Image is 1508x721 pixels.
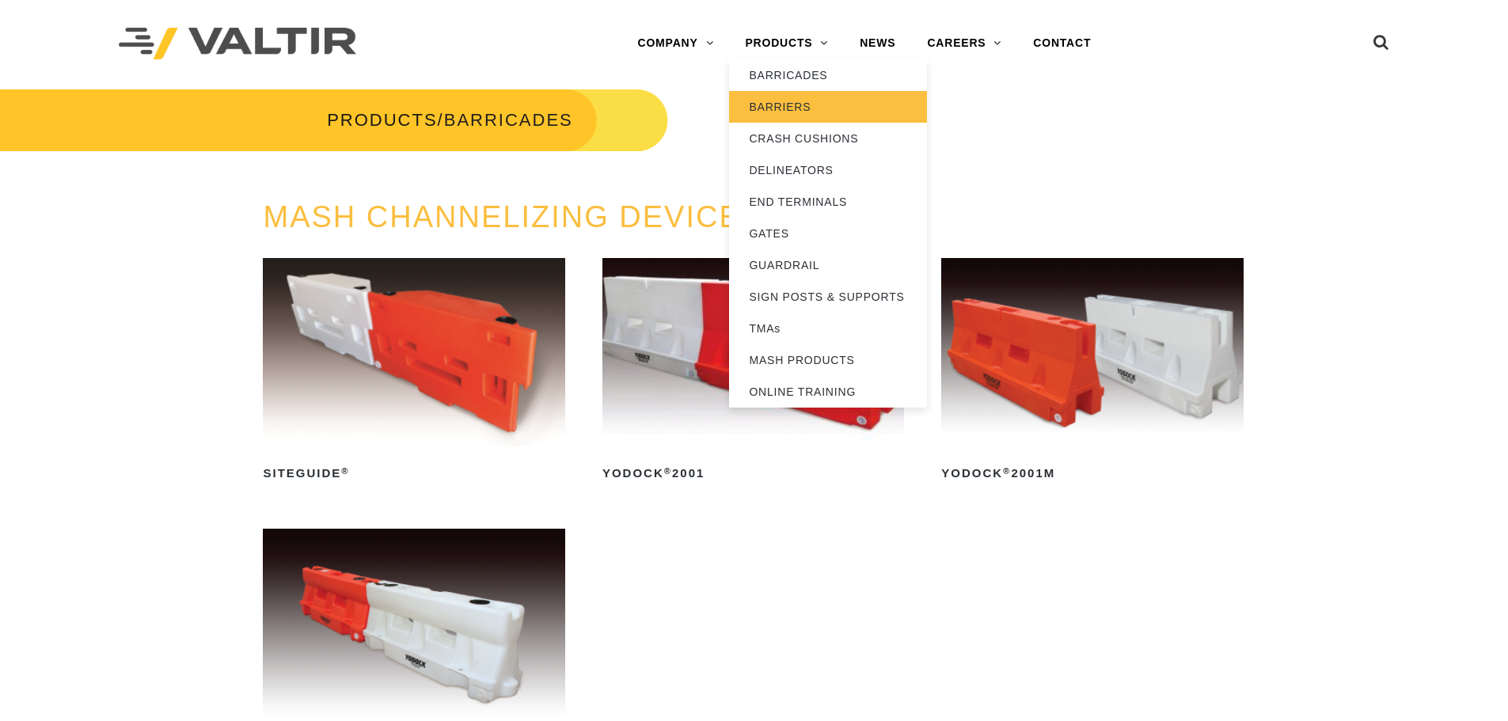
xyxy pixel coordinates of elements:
a: COMPANY [621,28,729,59]
sup: ® [1003,466,1011,476]
a: TMAs [729,313,927,344]
a: Yodock®2001 [602,258,904,486]
h2: Yodock 2001M [941,461,1243,486]
h2: Yodock 2001 [602,461,904,486]
a: CRASH CUSHIONS [729,123,927,154]
a: MASH CHANNELIZING DEVICES [263,200,762,233]
a: BARRICADES [729,59,927,91]
a: DELINEATORS [729,154,927,186]
a: GATES [729,218,927,249]
a: ONLINE TRAINING [729,376,927,408]
a: PRODUCTS [327,110,437,130]
a: CAREERS [911,28,1017,59]
a: SIGN POSTS & SUPPORTS [729,281,927,313]
img: Yodock 2001 Water Filled Barrier and Barricade [602,258,904,446]
a: END TERMINALS [729,186,927,218]
sup: ® [341,466,349,476]
img: Valtir [119,28,356,60]
h2: SiteGuide [263,461,564,486]
sup: ® [664,466,672,476]
a: PRODUCTS [729,28,844,59]
a: BARRIERS [729,91,927,123]
a: NEWS [844,28,911,59]
a: GUARDRAIL [729,249,927,281]
a: MASH PRODUCTS [729,344,927,376]
a: SiteGuide® [263,258,564,486]
a: CONTACT [1017,28,1107,59]
a: Yodock®2001M [941,258,1243,486]
span: BARRICADES [444,110,573,130]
